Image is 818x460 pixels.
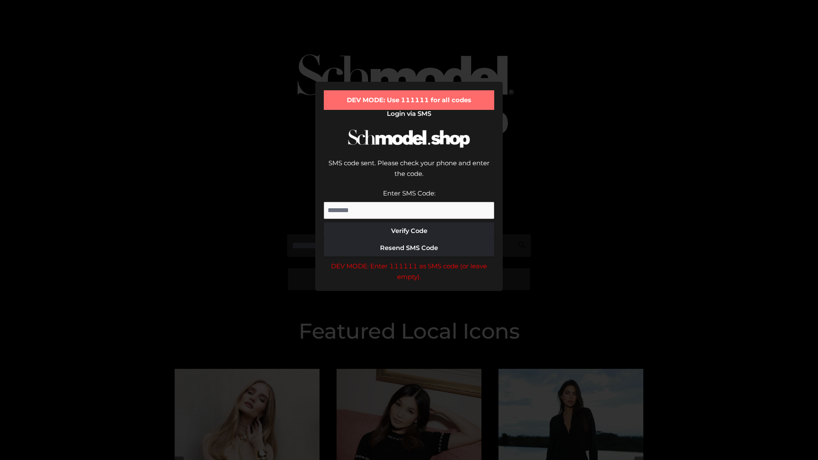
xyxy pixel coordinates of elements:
[324,110,494,118] h2: Login via SMS
[324,158,494,188] div: SMS code sent. Please check your phone and enter the code.
[324,239,494,256] button: Resend SMS Code
[345,122,473,155] img: Schmodel Logo
[383,189,435,197] label: Enter SMS Code:
[324,90,494,110] div: DEV MODE: Use 111111 for all codes
[324,261,494,282] div: DEV MODE: Enter 111111 as SMS code (or leave empty).
[324,222,494,239] button: Verify Code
